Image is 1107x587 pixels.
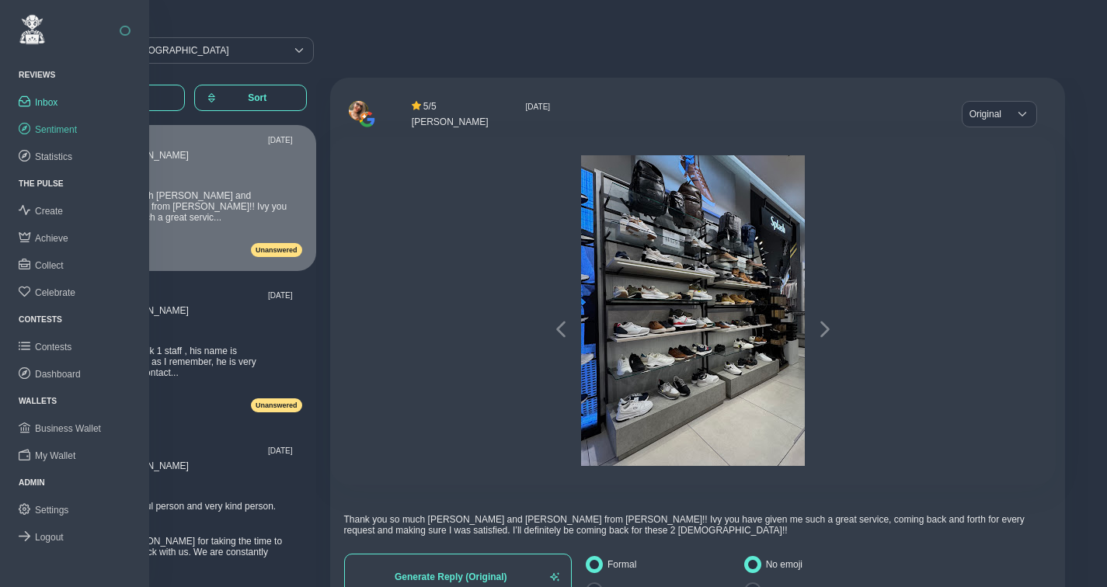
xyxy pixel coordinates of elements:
[268,291,292,300] small: [DATE]
[112,460,189,471] span: [PERSON_NAME]
[35,423,101,434] span: Business Wallet
[251,243,302,257] span: Unanswered
[19,71,55,79] a: Reviews
[538,155,848,466] img: Image
[268,136,292,144] small: [DATE]
[526,102,550,111] small: [DATE]
[72,190,287,223] span: Thank you so much [PERSON_NAME] and [PERSON_NAME] from [PERSON_NAME]!! Ivy you have given me such...
[412,116,489,127] span: [PERSON_NAME]
[35,342,71,353] span: Contests
[19,478,45,487] a: Admin
[963,102,1008,127] span: Original
[19,397,57,405] a: Wallets
[35,505,68,516] span: Settings
[72,346,256,378] span: I would like to thank 1 staff , his name is [PERSON_NAME] as I remember, he is very professional,...
[221,92,294,103] span: Sort
[766,559,802,570] label: No emoji
[607,559,636,570] label: Formal
[268,446,292,455] small: [DATE]
[35,369,81,380] span: Dashboard
[35,450,75,461] span: My Wallet
[112,305,189,316] span: [PERSON_NAME]
[19,14,46,45] img: ReviewElf Logo
[357,109,377,129] img: Reviewer Source
[35,206,63,217] span: Create
[75,45,229,56] div: Centrepoint - [GEOGRAPHIC_DATA]
[35,124,77,135] span: Sentiment
[35,287,75,298] span: Celebrate
[19,179,64,188] a: The Pulse
[72,490,302,579] div: Thank you [PERSON_NAME] for taking the time to share your feedback with us. We are constantly wor...
[357,571,545,582] span: Generate Reply (Original)
[35,260,64,271] span: Collect
[251,398,302,412] span: Unanswered
[35,97,57,108] span: Inbox
[423,101,437,112] span: 5 / 5
[344,514,1025,536] span: Thank you so much [PERSON_NAME] and [PERSON_NAME] from [PERSON_NAME]!! Ivy you have given me such...
[112,150,189,161] span: [PERSON_NAME]
[35,233,68,244] span: Achieve
[35,151,72,162] span: Statistics
[19,315,62,324] a: Contests
[349,101,368,120] img: Reviewer Picture
[194,85,307,111] button: Sort
[538,155,848,466] div: 1
[285,38,313,63] div: Select a location
[35,532,64,543] span: Logout
[72,501,276,512] span: Joy are very helpful person and very kind person.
